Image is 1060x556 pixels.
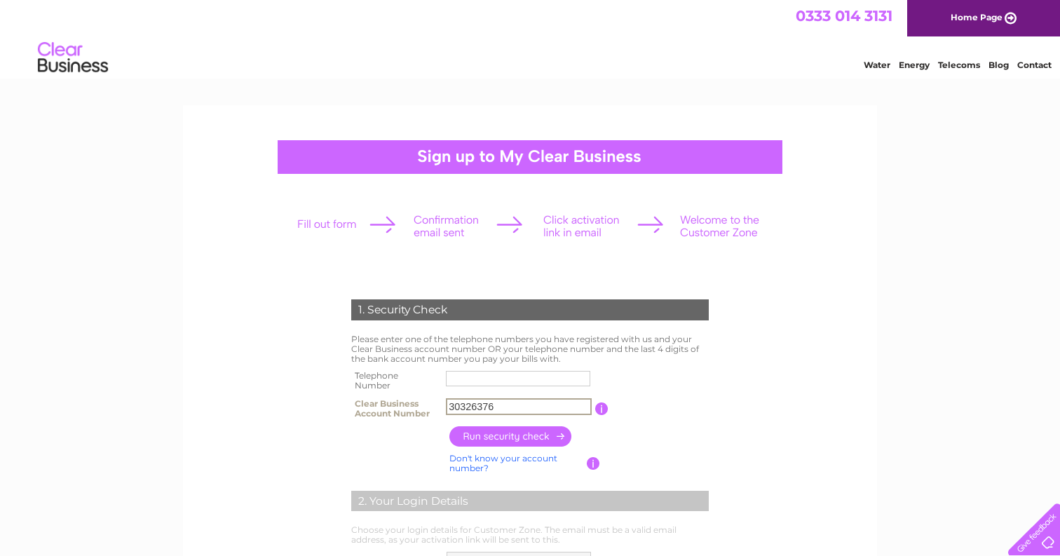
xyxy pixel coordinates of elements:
div: Clear Business is a trading name of Verastar Limited (registered in [GEOGRAPHIC_DATA] No. 3667643... [200,8,862,68]
td: Please enter one of the telephone numbers you have registered with us and your Clear Business acc... [348,331,712,367]
a: Don't know your account number? [449,453,557,473]
input: Information [595,402,609,415]
th: Clear Business Account Number [348,395,442,423]
div: 1. Security Check [351,299,709,320]
td: Choose your login details for Customer Zone. The email must be a valid email address, as your act... [348,522,712,548]
a: 0333 014 3131 [796,7,892,25]
a: Energy [899,60,930,70]
img: logo.png [37,36,109,79]
a: Water [864,60,890,70]
a: Blog [988,60,1009,70]
a: Telecoms [938,60,980,70]
th: Telephone Number [348,367,442,395]
div: 2. Your Login Details [351,491,709,512]
a: Contact [1017,60,1052,70]
input: Information [587,457,600,470]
